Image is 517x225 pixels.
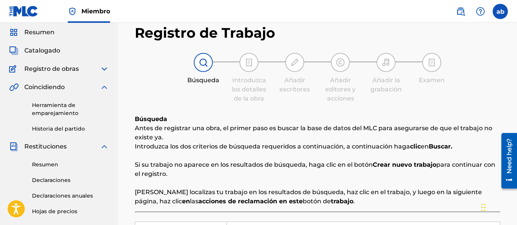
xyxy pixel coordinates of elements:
[24,142,67,151] span: Restituciones
[182,198,190,205] strong: en
[230,76,268,103] div: Introduzca los detalles de la obra
[135,24,275,41] h2: Registro de Trabajo
[479,188,517,225] iframe: Chat Widget
[244,58,254,67] img: icono del indicador paso para entrar en los detalles de trabajo
[24,83,65,92] span: Coincidiendo
[321,76,359,103] div: Añadir editores y acciones
[331,198,353,205] strong: trabajo
[336,58,345,67] img: Icono del indicador de pasos para agregar editores y acciones
[135,124,500,142] p: Antes de registrar una obra, el primer paso es buscar la base de datos del MLC para asegurarse de...
[24,28,54,37] span: Resumen
[429,143,452,150] strong: Buscar.
[32,161,109,169] a: Resumen
[24,64,79,73] span: Registro de obras
[32,176,109,184] a: Declaraciones
[456,7,465,16] img: búsqueda
[473,4,488,19] div: Ayuda
[9,64,19,73] img: Registro de obras
[479,188,517,225] div: Widget de chat
[9,83,19,92] img: Coincidiendo
[493,4,508,19] div: Menú de Usuario
[199,58,208,67] img: icono del indicador de paso para la búsqueda
[135,142,500,151] p: Introduzca los dos criterios de búsqueda requeridos a continuación, a continuación haga en
[100,64,109,73] img: ampliación
[410,143,421,150] strong: clic
[9,46,18,55] img: Catalogado
[9,142,18,151] img: Restituciones
[290,58,299,67] img: icono del indicador de paso para Agregar escritores
[32,101,109,117] a: Herramienta de emparejamiento
[413,76,451,85] div: Examen
[24,46,60,55] span: Catalogado
[9,46,60,55] a: CatalogadoCatalogado
[68,7,77,16] img: Topholdholder
[427,58,436,67] img: icono de los indicadores de paso para la revisión
[373,161,436,168] strong: Crear nuevo trabajo
[453,4,468,19] a: Búsqueda pública
[381,58,391,67] img: icono del indicador de paso para añadir la grabación
[32,207,109,215] a: Hojas de precios
[32,192,109,200] a: Declaraciones anuales
[135,160,500,179] p: Si su trabajo no aparece en los resultados de búsqueda, haga clic en el botón para continuar con ...
[476,7,485,16] img: ayuda
[481,196,486,219] div: Arrastrar
[367,76,405,94] div: Añadir la grabación
[198,198,303,205] strong: acciones de reclamación en este
[81,7,110,16] span: Miembro
[276,76,314,94] div: Añadir escritores
[184,76,222,85] div: Búsqueda
[496,129,517,192] iframe: Resource Center
[100,142,109,151] img: ampliación
[9,28,54,37] a: ResumenResumen
[100,83,109,92] img: ampliación
[9,6,38,17] img: Logo MLC
[135,115,167,123] b: Búsqueda
[135,188,500,206] p: [PERSON_NAME] localizas tu trabajo en los resultados de búsqueda, haz clic en el trabajo, y luego...
[9,28,18,37] img: Resumen
[32,125,109,133] a: Historia del partido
